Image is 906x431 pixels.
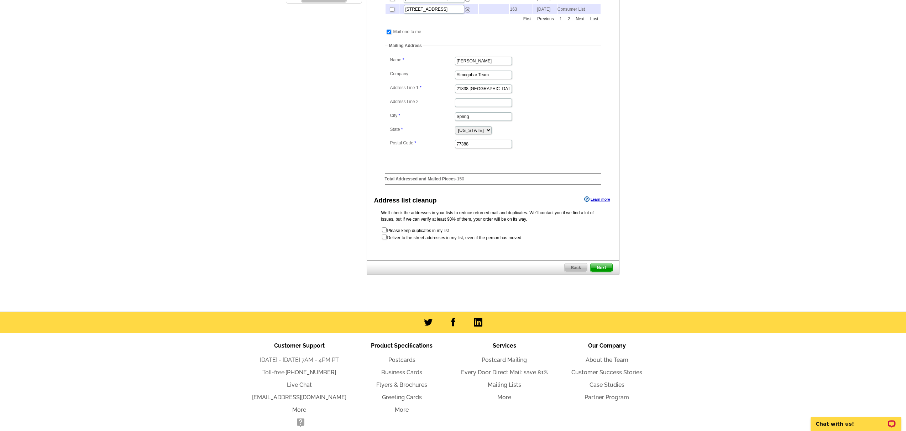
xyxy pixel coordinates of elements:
[565,263,587,272] span: Back
[390,84,454,91] label: Address Line 1
[390,98,454,105] label: Address Line 2
[382,394,422,401] a: Greeting Cards
[588,16,600,22] a: Last
[522,16,533,22] a: First
[252,394,346,401] a: [EMAIL_ADDRESS][DOMAIN_NAME]
[588,342,626,349] span: Our Company
[395,406,409,413] a: More
[566,16,572,22] a: 2
[292,406,306,413] a: More
[388,356,415,363] a: Postcards
[461,369,548,376] a: Every Door Direct Mail: save 81%
[586,356,628,363] a: About the Team
[465,7,470,12] img: delete.png
[564,263,587,272] a: Back
[390,57,454,63] label: Name
[371,342,433,349] span: Product Specifications
[590,381,624,388] a: Case Studies
[574,16,586,22] a: Next
[571,369,642,376] a: Customer Success Stories
[390,71,454,77] label: Company
[385,176,456,181] strong: Total Addressed and Mailed Pieces
[248,368,351,377] li: Toll-free:
[381,227,605,241] form: Please keep duplicates in my list Deliver to the street addresses in my list, even if the person ...
[585,394,629,401] a: Partner Program
[248,356,351,364] li: [DATE] - [DATE] 7AM - 4PM PT
[381,369,422,376] a: Business Cards
[393,28,422,35] td: Mail one to me
[376,381,427,388] a: Flyers & Brochures
[388,42,423,49] legend: Mailing Address
[535,16,556,22] a: Previous
[488,381,521,388] a: Mailing Lists
[493,342,516,349] span: Services
[390,140,454,146] label: Postal Code
[591,263,612,272] span: Next
[390,112,454,119] label: City
[274,342,325,349] span: Customer Support
[497,394,511,401] a: More
[381,210,605,222] p: We’ll check the addresses in your lists to reduce returned mail and duplicates. We’ll contact you...
[374,196,437,205] div: Address list cleanup
[510,4,533,14] td: 163
[482,356,527,363] a: Postcard Mailing
[557,4,601,14] td: Consumer List
[390,126,454,133] label: State
[584,196,610,202] a: Learn more
[457,176,464,181] span: 150
[286,369,336,376] a: [PHONE_NUMBER]
[558,16,564,22] a: 1
[465,6,470,11] a: Remove this list
[533,4,556,14] td: [DATE]
[806,409,906,431] iframe: LiveChat chat widget
[287,381,312,388] a: Live Chat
